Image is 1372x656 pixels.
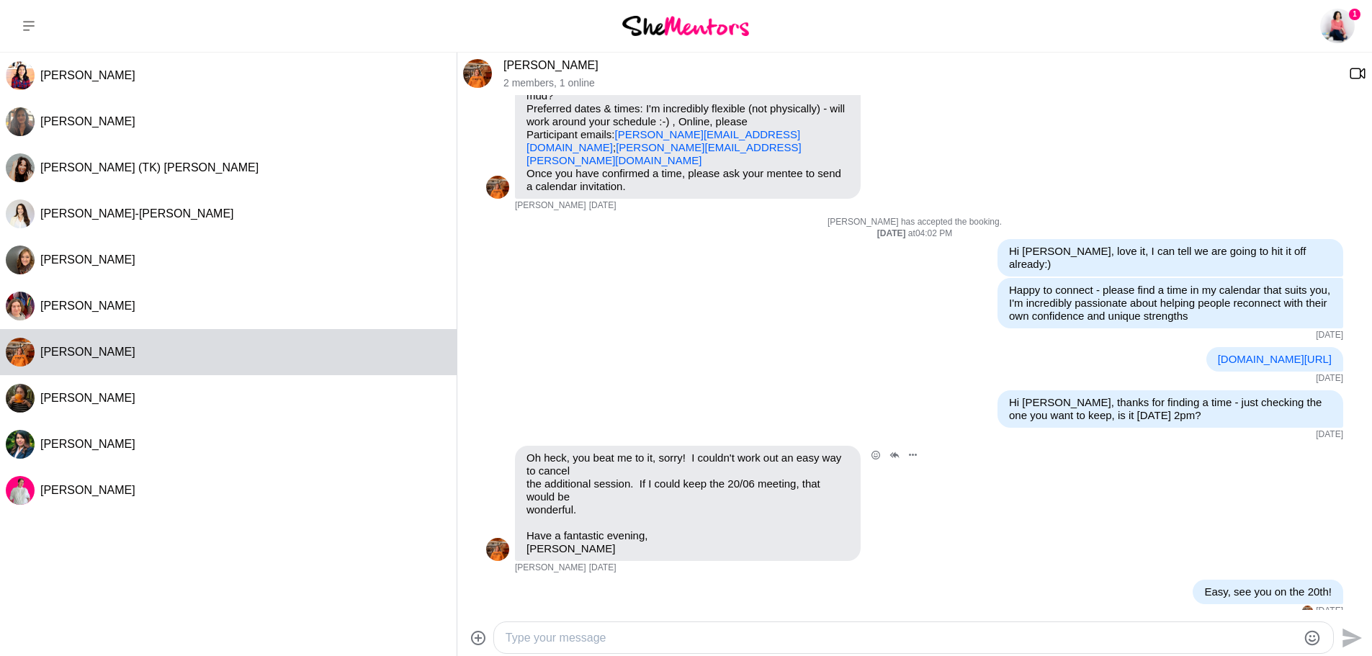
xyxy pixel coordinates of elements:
button: Emoji picker [1304,629,1321,647]
img: A [6,384,35,413]
span: [PERSON_NAME] [515,562,586,574]
button: Send [1334,621,1366,654]
div: Katie [6,338,35,367]
strong: [DATE] [877,228,908,238]
img: K [6,338,35,367]
p: Oh heck, you beat me to it, sorry! I couldn't work out an easy way to cancel the additional sessi... [526,451,849,516]
div: Janelle Kee-Sue [6,199,35,228]
a: Jolynne Rydz1 [1320,9,1355,43]
img: K [1302,606,1313,616]
div: Katie [1302,606,1313,616]
div: Lauren Purse [6,476,35,505]
div: Ashleigh Charles [6,246,35,274]
p: Once you have confirmed a time, please ask your mentee to send a calendar invitation. [526,167,849,193]
time: 2025-06-12T06:54:32.336Z [589,562,616,574]
p: Happy to connect - please find a time in my calendar that suits you, I'm incredibly passionate ab... [1009,284,1332,323]
time: 2025-06-12T06:04:03.454Z [1316,373,1343,385]
time: 2025-06-12T07:06:04.107Z [1316,606,1343,617]
button: Open Message Actions Menu [904,446,923,464]
time: 2025-06-12T06:22:08.814Z [1316,429,1343,441]
img: K [486,538,509,561]
textarea: Type your message [506,629,1297,647]
p: [PERSON_NAME] has accepted the booking. [486,217,1343,228]
span: [PERSON_NAME] [40,300,135,312]
span: [PERSON_NAME] [40,253,135,266]
button: Open Thread [885,446,904,464]
span: [PERSON_NAME]-[PERSON_NAME] [40,207,234,220]
p: Have a fantastic evening, [PERSON_NAME] [526,529,849,555]
img: Jolynne Rydz [1320,9,1355,43]
img: T [6,153,35,182]
div: at 04:02 PM [486,228,1343,240]
div: Nirali Subnis [6,107,35,136]
img: K [463,59,492,88]
img: She Mentors Logo [622,16,749,35]
time: 2025-06-12T05:09:04.497Z [589,200,616,212]
div: Sangeetha Muralidharan [6,430,35,459]
div: Diana Philip [6,61,35,90]
div: Katie [463,59,492,88]
p: Hi [PERSON_NAME], thanks for finding a time - just checking the one you want to keep, is it [DATE... [1009,396,1332,422]
p: 2 members , 1 online [503,77,1337,89]
a: [PERSON_NAME][EMAIL_ADDRESS][PERSON_NAME][DOMAIN_NAME] [526,141,802,166]
div: Katie [486,176,509,199]
img: N [6,107,35,136]
img: K [486,176,509,199]
span: [PERSON_NAME] [40,392,135,404]
time: 2025-06-12T06:04:00.210Z [1316,330,1343,341]
span: [PERSON_NAME] [40,115,135,127]
p: Hi [PERSON_NAME], love it, I can tell we are going to hit it off already:) [1009,245,1332,271]
a: [DOMAIN_NAME][URL] [1218,353,1332,365]
img: D [6,61,35,90]
img: A [6,246,35,274]
a: [PERSON_NAME] [503,59,598,71]
div: Bianca [6,292,35,320]
img: L [6,476,35,505]
span: [PERSON_NAME] [515,200,586,212]
span: [PERSON_NAME] [40,484,135,496]
img: B [6,292,35,320]
div: Taliah-Kate (TK) Byron [6,153,35,182]
img: S [6,430,35,459]
div: Anna [6,384,35,413]
button: Open Reaction Selector [866,446,885,464]
p: Easy, see you on the 20th! [1204,585,1332,598]
span: [PERSON_NAME] [40,346,135,358]
span: [PERSON_NAME] [40,69,135,81]
span: 1 [1349,9,1360,20]
span: [PERSON_NAME] [40,438,135,450]
a: [PERSON_NAME][EMAIL_ADDRESS][DOMAIN_NAME] [526,128,800,153]
div: Katie [486,538,509,561]
img: J [6,199,35,228]
span: [PERSON_NAME] (TK) [PERSON_NAME] [40,161,259,174]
